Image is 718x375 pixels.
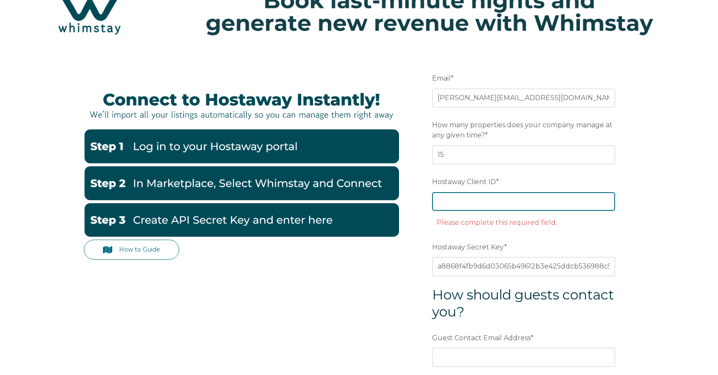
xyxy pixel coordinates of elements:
[432,241,504,254] span: Hostaway Secret Key
[84,129,399,163] img: Hostaway1
[432,118,613,142] span: How many properties does your company manage at any given time?
[432,331,531,344] span: Guest Contact Email Address
[432,286,614,320] span: How should guests contact you?
[437,218,557,227] label: Please complete this required field.
[84,84,399,126] img: Hostaway Banner
[84,203,399,237] img: Hostaway3-1
[432,175,496,188] span: Hostaway Client ID
[432,72,451,85] span: Email
[84,166,399,200] img: Hostaway2
[84,240,180,260] a: How to Guide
